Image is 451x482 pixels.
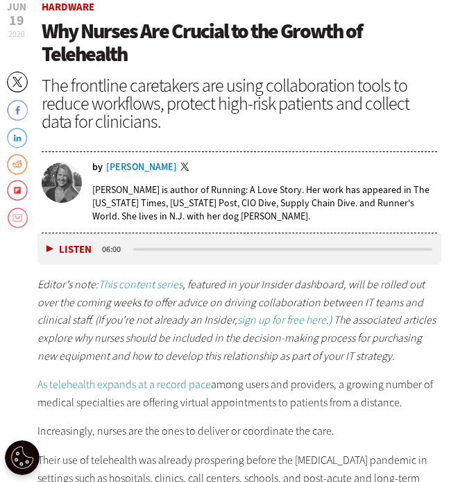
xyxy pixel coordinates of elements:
[106,163,177,172] a: [PERSON_NAME]
[100,243,131,256] div: duration
[99,277,182,292] a: This content series
[37,277,436,363] em: Editor’s note: , featured in your Insider dashboard, will be rolled out over the coming weeks to ...
[37,233,441,265] div: media player
[46,244,92,255] button: Listen
[7,2,26,13] span: Jun
[237,313,326,327] a: sign up for free here
[5,440,40,475] div: Cookie Settings
[42,17,362,68] span: Why Nurses Are Crucial to the Growth of Telehealth
[92,183,437,223] p: [PERSON_NAME] is author of Running: A Love Story. Her work has appeared in The [US_STATE] Times, ...
[37,376,441,411] p: among users and providers, a growing number of medical specialties are offering virtual appointme...
[5,440,40,475] button: Open Preferences
[180,163,193,174] a: Twitter
[42,76,437,131] div: The frontline caretakers are using collaboration tools to reduce workflows, protect high-risk pat...
[7,14,26,28] span: 19
[92,163,103,172] span: by
[8,28,25,40] span: 2020
[37,422,441,440] p: Increasingly, nurses are the ones to deliver or coordinate the care.
[37,377,211,392] a: As telehealth expands at a record pace
[42,163,82,203] img: Jen Miller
